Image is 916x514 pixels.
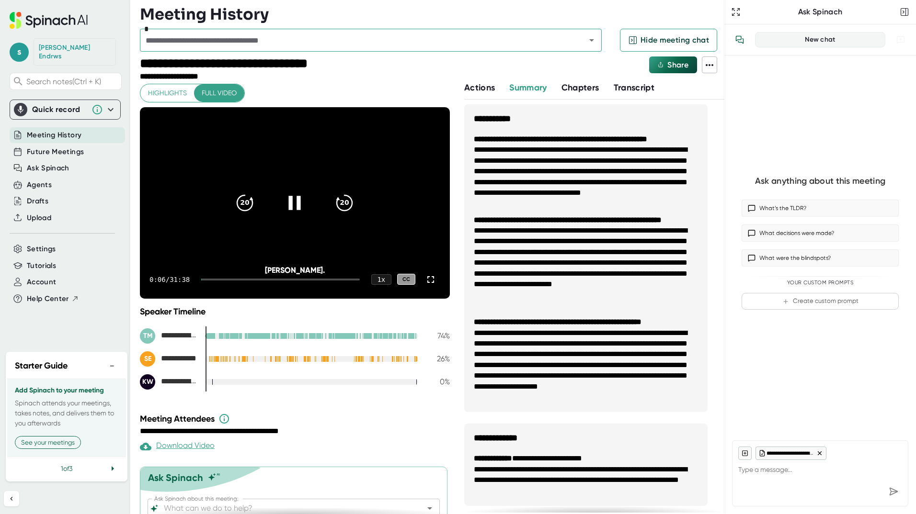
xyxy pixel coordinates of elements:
button: Open [585,34,598,47]
button: Future Meetings [27,146,84,157]
button: Create custom prompt [742,293,899,310]
div: 26 % [426,354,450,363]
div: Download Video [140,441,215,452]
button: Collapse sidebar [4,491,19,506]
span: s [10,43,29,62]
div: Speaker Timeline [140,306,450,317]
span: Transcript [614,82,655,93]
span: Actions [464,82,495,93]
div: TM [140,328,155,344]
button: Actions [464,81,495,94]
span: Share [667,60,688,69]
div: Send message [885,483,902,500]
button: Help Center [27,293,79,304]
button: Drafts [27,196,48,207]
button: Upload [27,212,51,223]
button: What decisions were made? [742,224,899,242]
div: 74 % [426,331,450,340]
button: Full video [194,84,244,102]
div: Klaus Bellot Will [140,374,197,390]
button: Close conversation sidebar [898,5,911,19]
div: Quick record [14,100,116,119]
h3: Add Spinach to your meeting [15,387,118,394]
button: See your meetings [15,436,81,449]
h2: Starter Guide [15,359,68,372]
div: 1 x [371,274,391,285]
div: Meeting Attendees [140,413,452,425]
div: [PERSON_NAME]. [171,266,419,275]
div: Sarah Endrws [140,351,197,367]
span: Help Center [27,293,69,304]
span: Full video [202,87,237,99]
button: What’s the TLDR? [742,200,899,217]
div: Quick record [32,105,87,114]
button: Highlights [140,84,195,102]
button: View conversation history [730,30,749,49]
button: Ask Spinach [27,163,69,174]
div: 0 % [426,377,450,386]
div: Sarah Endrws [39,44,111,60]
button: Summary [509,81,547,94]
button: Account [27,277,56,288]
span: Search notes (Ctrl + K) [26,77,119,86]
span: 1 of 3 [61,465,72,472]
p: Spinach attends your meetings, takes notes, and delivers them to you afterwards [15,398,118,428]
div: 0:06 / 31:38 [149,276,190,283]
button: Expand to Ask Spinach page [729,5,743,19]
div: Ask Spinach [148,472,203,483]
div: New chat [761,35,879,44]
div: SE [140,351,155,367]
div: Your Custom Prompts [742,279,899,286]
button: Tutorials [27,260,56,271]
button: Agents [27,179,52,190]
button: Transcript [614,81,655,94]
div: Ask Spinach [743,7,898,17]
span: Hide meeting chat [641,34,709,46]
button: Hide meeting chat [620,29,717,52]
span: Chapters [561,82,599,93]
div: KW [140,374,155,390]
button: Chapters [561,81,599,94]
button: Settings [27,244,56,255]
button: − [106,359,118,373]
div: Ask anything about this meeting [755,176,885,187]
button: What were the blindspots? [742,249,899,267]
span: Highlights [148,87,187,99]
button: Share [649,56,697,73]
span: Summary [509,82,547,93]
div: Tarcisio Macedo [140,328,197,344]
button: Meeting History [27,130,81,141]
div: CC [397,274,415,285]
h3: Meeting History [140,5,269,23]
